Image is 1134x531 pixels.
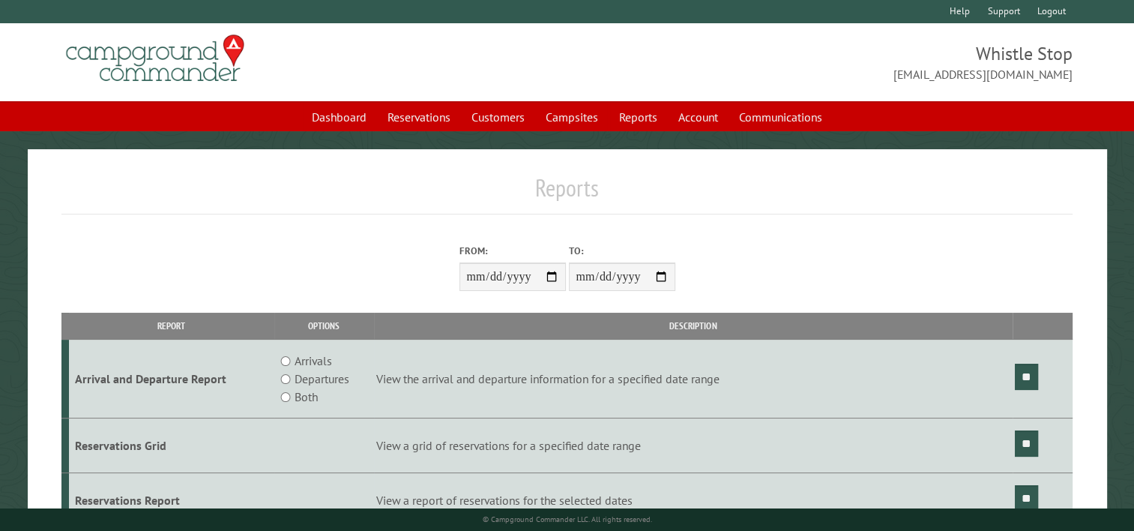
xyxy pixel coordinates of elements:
[295,352,332,370] label: Arrivals
[378,103,459,131] a: Reservations
[374,313,1013,339] th: Description
[61,173,1073,214] h1: Reports
[61,29,249,88] img: Campground Commander
[567,41,1073,83] span: Whistle Stop [EMAIL_ADDRESS][DOMAIN_NAME]
[69,313,274,339] th: Report
[537,103,607,131] a: Campsites
[69,340,274,418] td: Arrival and Departure Report
[295,388,318,406] label: Both
[374,472,1013,527] td: View a report of reservations for the selected dates
[295,370,349,388] label: Departures
[69,472,274,527] td: Reservations Report
[303,103,376,131] a: Dashboard
[569,244,675,258] label: To:
[462,103,534,131] a: Customers
[459,244,566,258] label: From:
[610,103,666,131] a: Reports
[730,103,831,131] a: Communications
[69,418,274,473] td: Reservations Grid
[374,418,1013,473] td: View a grid of reservations for a specified date range
[669,103,727,131] a: Account
[374,340,1013,418] td: View the arrival and departure information for a specified date range
[274,313,374,339] th: Options
[483,514,652,524] small: © Campground Commander LLC. All rights reserved.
